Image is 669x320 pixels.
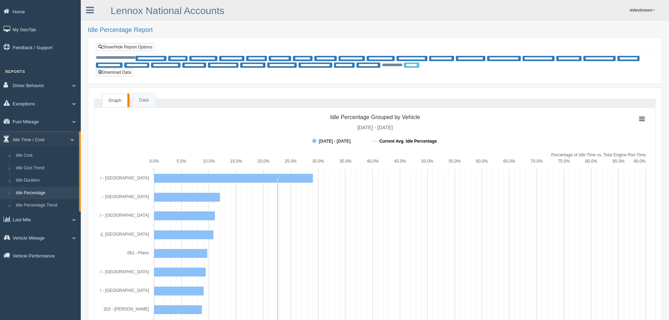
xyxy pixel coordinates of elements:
text: 85.0% [612,159,624,164]
h2: Idle Percentage Report [88,27,662,34]
tspan: 016 - [GEOGRAPHIC_DATA] [94,176,149,181]
text: 45.0% [394,159,406,164]
text: 10.0% [203,159,215,164]
tspan: Percentage of Idle Time vs. Total Engine Run Time [551,152,646,157]
text: 65.0% [503,159,515,164]
a: Lennox National Accounts [111,5,224,16]
tspan: [DATE] - [DATE] [319,139,350,144]
tspan: 034 - [GEOGRAPHIC_DATA] [94,288,149,293]
text: 0.0% [149,159,159,164]
text: 90.0% [634,159,645,164]
tspan: 061 - Plano [127,250,149,255]
tspan: [DATE] - [DATE] [358,125,393,130]
text: 35.0% [339,159,351,164]
text: 30.0% [312,159,324,164]
a: Graph [102,93,127,107]
text: 5.0% [177,159,186,164]
text: 60.0% [476,159,488,164]
tspan: 261 - [GEOGRAPHIC_DATA] [94,194,149,199]
text: 55.0% [449,159,461,164]
text: 20.0% [257,159,269,164]
tspan: Idle Percentage Grouped by Vehicle [330,114,420,120]
a: Idle Cost [13,149,79,162]
a: Show/Hide Report Options [96,43,155,51]
a: Idle Cost Trend [13,162,79,175]
tspan: 033 - [GEOGRAPHIC_DATA] [94,269,149,274]
text: 25.0% [285,159,297,164]
text: 75.0% [558,159,570,164]
a: Idle Percentage [13,187,79,200]
text: 40.0% [367,159,379,164]
tspan: 203 - [PERSON_NAME] [104,307,149,312]
text: 15.0% [230,159,242,164]
tspan: 028 - [GEOGRAPHIC_DATA] [94,213,149,218]
text: 80.0% [585,159,597,164]
a: Idle Percentage Trend [13,199,79,212]
a: Data [133,93,155,107]
button: Download Data [96,68,133,76]
tspan: Current Avg. Idle Percentage [379,139,437,144]
text: 70.0% [531,159,543,164]
a: Idle Duration [13,174,79,187]
text: 50.0% [421,159,433,164]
